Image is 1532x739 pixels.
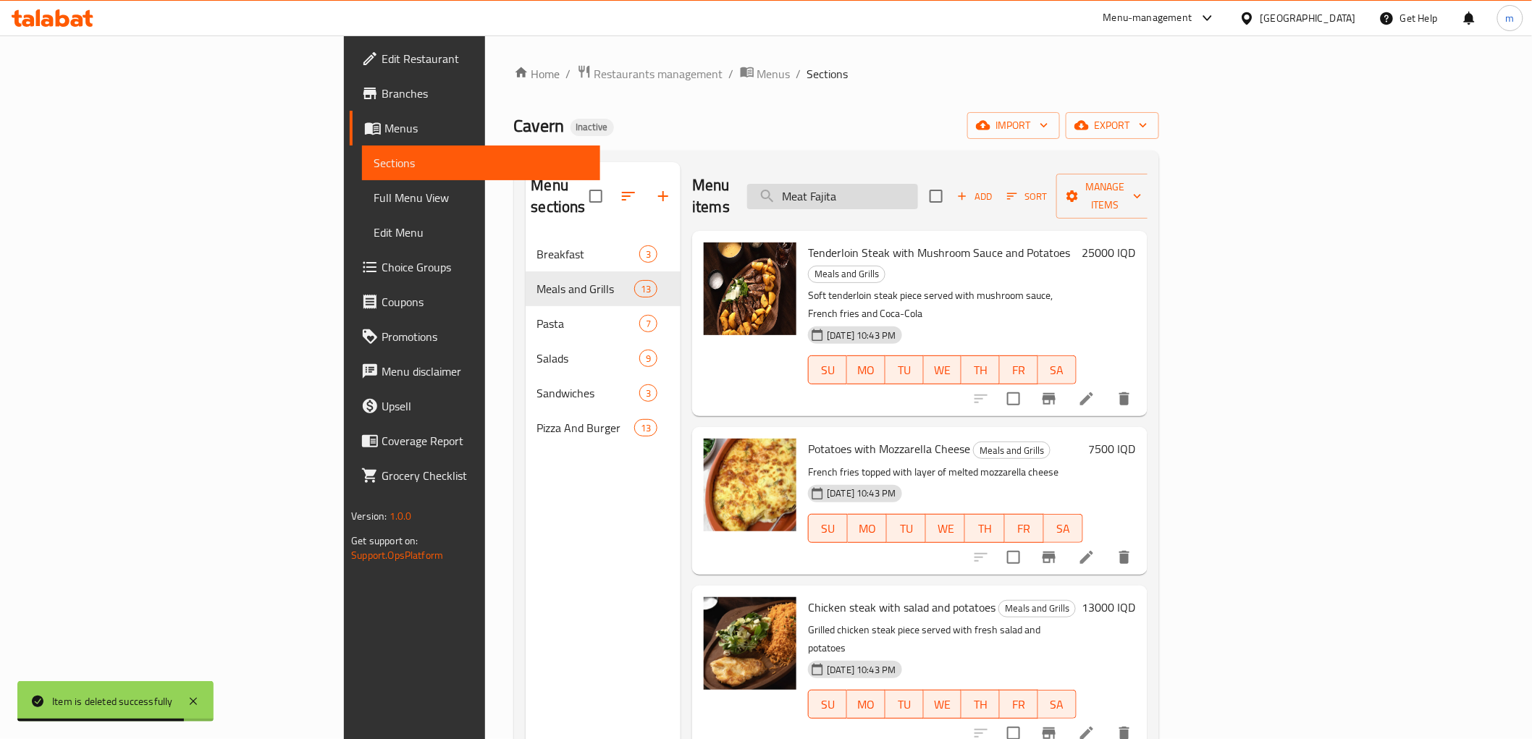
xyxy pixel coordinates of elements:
[350,250,599,284] a: Choice Groups
[362,145,599,180] a: Sections
[1107,540,1142,575] button: delete
[640,317,657,331] span: 7
[998,185,1056,208] span: Sort items
[526,271,681,306] div: Meals and Grills13
[808,596,996,618] span: Chicken steak with salad and potatoes
[1044,514,1083,543] button: SA
[1038,355,1077,384] button: SA
[808,242,1070,263] span: Tenderloin Steak with Mushroom Sauce and Potatoes
[350,423,599,458] a: Coverage Report
[815,518,842,539] span: SU
[1066,112,1159,139] button: export
[729,65,734,83] li: /
[853,694,880,715] span: MO
[635,421,657,435] span: 13
[796,65,801,83] li: /
[1056,174,1153,219] button: Manage items
[350,41,599,76] a: Edit Restaurant
[998,384,1029,414] span: Select to update
[537,384,640,402] span: Sandwiches
[350,389,599,423] a: Upsell
[979,117,1048,135] span: import
[847,355,885,384] button: MO
[611,179,646,214] span: Sort sections
[808,355,847,384] button: SU
[382,397,588,415] span: Upsell
[382,432,588,449] span: Coverage Report
[961,355,1000,384] button: TH
[350,354,599,389] a: Menu disclaimer
[581,181,611,211] span: Select all sections
[847,690,885,719] button: MO
[526,341,681,376] div: Salads9
[932,518,959,539] span: WE
[640,248,657,261] span: 3
[634,280,657,297] div: items
[640,387,657,400] span: 3
[808,438,970,460] span: Potatoes with Mozzarella Cheese
[974,442,1050,459] span: Meals and Grills
[537,350,640,367] div: Salads
[382,293,588,311] span: Coupons
[704,242,796,335] img: Tenderloin Steak with Mushroom Sauce and Potatoes
[374,224,588,241] span: Edit Menu
[646,179,681,214] button: Add section
[526,237,681,271] div: Breakfast3
[1078,390,1095,407] a: Edit menu item
[1005,514,1044,543] button: FR
[635,282,657,296] span: 13
[930,694,956,715] span: WE
[351,507,387,525] span: Version:
[1011,518,1038,539] span: FR
[639,315,657,332] div: items
[891,360,918,381] span: TU
[808,287,1076,323] p: Soft tenderloin steak piece served with mushroom sauce, French fries and Coca-Cola
[926,514,965,543] button: WE
[362,215,599,250] a: Edit Menu
[973,442,1051,459] div: Meals and Grills
[1006,694,1032,715] span: FR
[887,514,926,543] button: TU
[382,50,588,67] span: Edit Restaurant
[955,188,994,205] span: Add
[514,64,1159,83] nav: breadcrumb
[537,315,640,332] span: Pasta
[1006,360,1032,381] span: FR
[808,266,885,283] div: Meals and Grills
[1077,117,1148,135] span: export
[951,185,998,208] span: Add item
[967,112,1060,139] button: import
[1082,597,1136,617] h6: 13000 IQD
[639,384,657,402] div: items
[747,184,918,209] input: search
[526,410,681,445] div: Pizza And Burger13
[704,439,796,531] img: Potatoes with Mozzarella Cheese
[704,597,796,690] img: Chicken steak with salad and potatoes
[967,360,994,381] span: TH
[1003,185,1051,208] button: Sort
[924,690,962,719] button: WE
[1078,549,1095,566] a: Edit menu item
[350,458,599,493] a: Grocery Checklist
[382,467,588,484] span: Grocery Checklist
[382,258,588,276] span: Choice Groups
[821,329,901,342] span: [DATE] 10:43 PM
[1000,690,1038,719] button: FR
[951,185,998,208] button: Add
[374,154,588,172] span: Sections
[815,360,841,381] span: SU
[1032,381,1066,416] button: Branch-specific-item
[350,111,599,145] a: Menus
[967,694,994,715] span: TH
[1506,10,1515,26] span: m
[639,245,657,263] div: items
[999,600,1075,617] span: Meals and Grills
[1082,242,1136,263] h6: 25000 IQD
[808,463,1082,481] p: French fries topped with layer of melted mozzarella cheese
[1007,188,1047,205] span: Sort
[526,231,681,451] nav: Menu sections
[350,319,599,354] a: Promotions
[382,328,588,345] span: Promotions
[808,690,847,719] button: SU
[526,376,681,410] div: Sandwiches3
